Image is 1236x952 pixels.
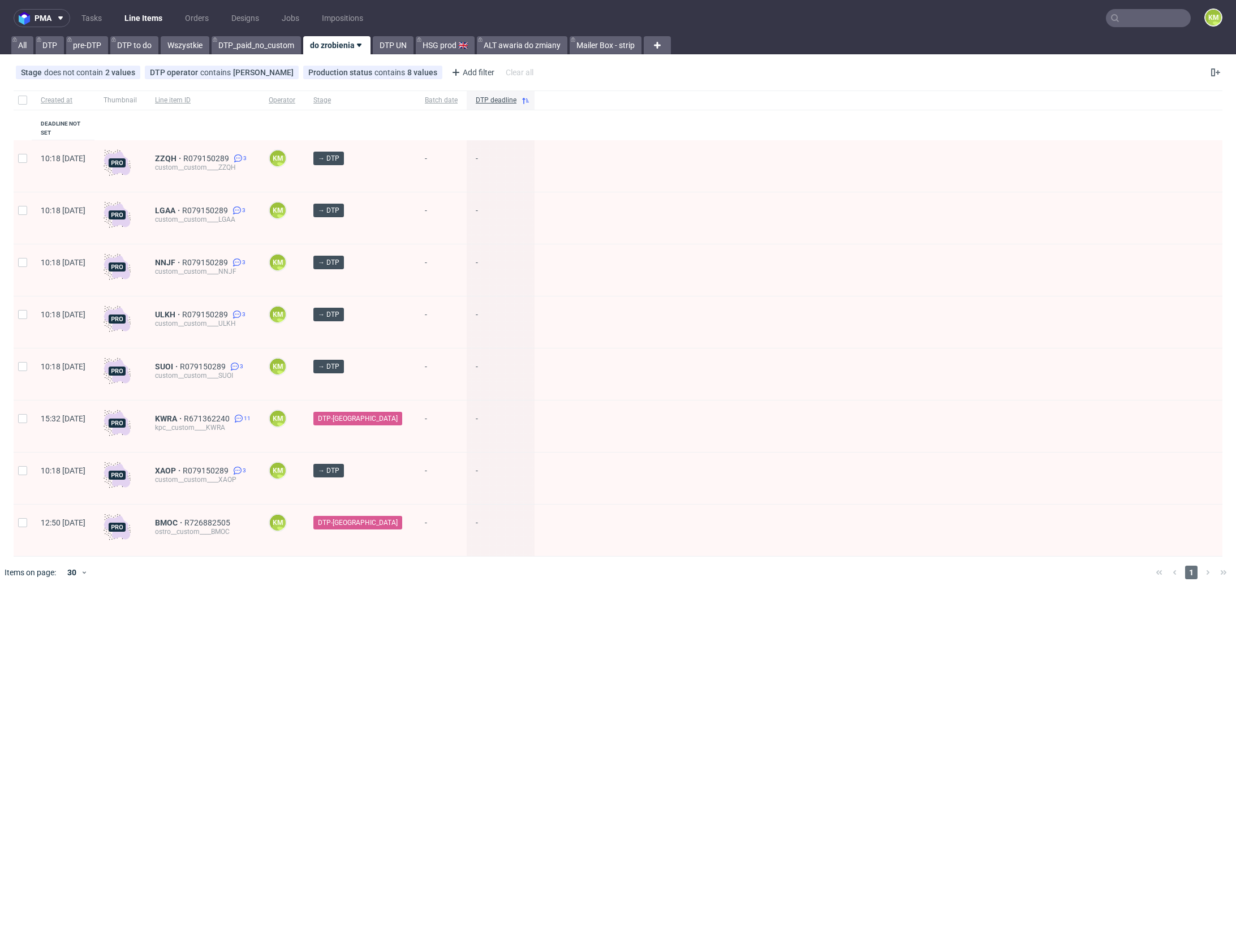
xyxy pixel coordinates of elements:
[318,518,398,528] span: DTP-[GEOGRAPHIC_DATA]
[41,119,85,137] div: Deadline not set
[104,462,131,489] img: pro-icon.017ec5509f39f3e742e3.png
[476,206,526,230] span: -
[270,255,286,270] figcaption: KM
[1205,10,1221,25] figcaption: KM
[36,36,64,54] a: DTP
[41,206,85,215] span: 10:18 [DATE]
[155,371,251,380] div: custom__custom____SUOI
[447,63,497,81] div: Add filter
[318,413,398,424] span: DTP-[GEOGRAPHIC_DATA]
[75,9,109,27] a: Tasks
[1185,566,1198,579] span: 1
[318,361,339,372] span: → DTP
[21,68,44,77] span: Stage
[155,154,183,163] a: ZZQH
[182,258,230,267] a: R079150289
[308,68,374,77] span: Production status
[110,36,158,54] a: DTP to do
[476,96,516,105] span: DTP deadline
[425,518,458,542] span: -
[35,14,51,22] span: pma
[303,36,371,54] a: do zrobienia
[104,514,131,541] img: pro-icon.017ec5509f39f3e742e3.png
[183,466,231,475] a: R079150289
[313,96,407,105] span: Stage
[318,466,339,476] span: → DTP
[270,463,286,479] figcaption: KM
[242,310,246,319] span: 3
[240,362,243,371] span: 3
[155,362,180,371] a: SUOI
[11,36,33,54] a: All
[374,68,407,77] span: contains
[41,362,85,371] span: 10:18 [DATE]
[425,154,458,178] span: -
[244,414,251,423] span: 11
[425,466,458,490] span: -
[183,154,231,163] a: R079150289
[476,466,526,490] span: -
[155,258,182,267] a: NNJF
[155,267,251,276] div: custom__custom____NNJF
[19,12,35,25] img: logo
[270,411,286,427] figcaption: KM
[41,518,85,527] span: 12:50 [DATE]
[155,206,182,215] a: LGAA
[570,36,641,54] a: Mailer Box - strip
[14,9,70,27] button: pma
[373,36,414,54] a: DTP UN
[182,310,230,319] a: R079150289
[407,68,437,77] div: 8 values
[104,357,131,385] img: pro-icon.017ec5509f39f3e742e3.png
[104,96,137,105] span: Thumbnail
[180,362,228,371] a: R079150289
[104,253,131,281] img: pro-icon.017ec5509f39f3e742e3.png
[425,310,458,334] span: -
[184,414,232,423] a: R671362240
[242,206,246,215] span: 3
[270,515,286,531] figcaption: KM
[104,410,131,437] img: pro-icon.017ec5509f39f3e742e3.png
[230,258,246,267] a: 3
[270,150,286,166] figcaption: KM
[476,310,526,334] span: -
[41,310,85,319] span: 10:18 [DATE]
[105,68,135,77] div: 2 values
[155,518,184,527] span: BMOC
[318,153,339,163] span: → DTP
[476,258,526,282] span: -
[44,68,105,77] span: does not contain
[425,96,458,105] span: Batch date
[155,310,182,319] a: ULKH
[425,258,458,282] span: -
[228,362,243,371] a: 3
[184,518,232,527] span: R726882505
[155,319,251,328] div: custom__custom____ULKH
[41,466,85,475] span: 10:18 [DATE]
[270,203,286,218] figcaption: KM
[476,362,526,386] span: -
[416,36,475,54] a: HSG prod 🇬🇧
[318,257,339,268] span: → DTP
[269,96,295,105] span: Operator
[182,206,230,215] a: R079150289
[231,154,247,163] a: 3
[425,414,458,438] span: -
[155,215,251,224] div: custom__custom____LGAA
[66,36,108,54] a: pre-DTP
[230,206,246,215] a: 3
[225,9,266,27] a: Designs
[232,414,251,423] a: 11
[476,414,526,438] span: -
[155,466,183,475] a: XAOP
[231,466,246,475] a: 3
[230,310,246,319] a: 3
[41,96,85,105] span: Created at
[161,36,209,54] a: Wszystkie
